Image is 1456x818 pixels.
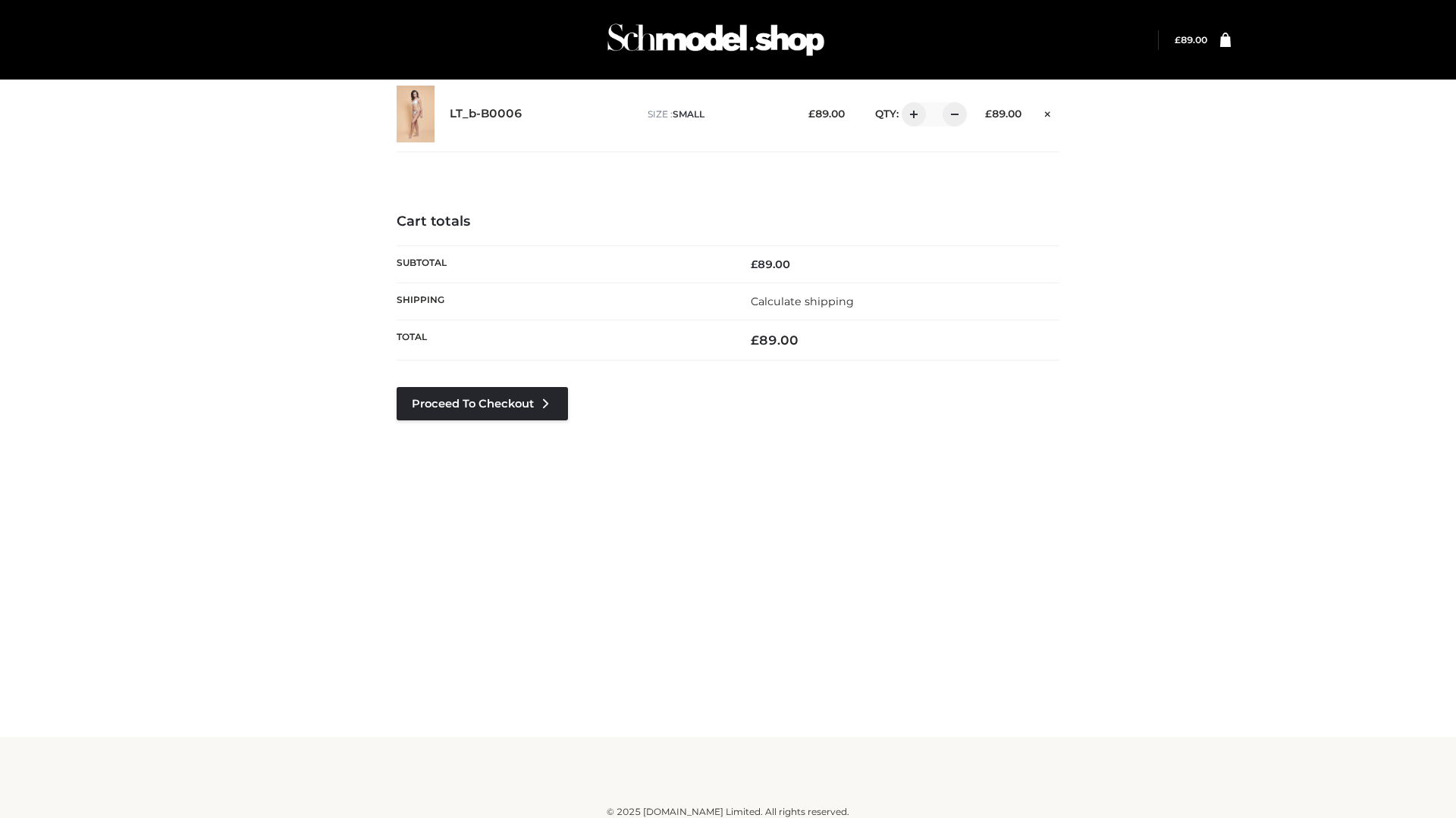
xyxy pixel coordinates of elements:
div: QTY: [860,102,962,126]
bdi: 89.00 [1175,34,1207,45]
a: LT_b-B0006 [450,107,522,121]
span: SMALL [673,108,704,120]
th: Shipping [397,283,728,320]
span: £ [808,108,815,120]
a: Calculate shipping [751,295,854,308]
h4: Cart totals [397,214,1059,230]
p: size : [648,108,785,121]
th: Subtotal [397,245,728,283]
span: £ [985,108,992,120]
span: £ [751,258,758,271]
th: Total [397,320,728,361]
span: £ [1175,34,1181,45]
bdi: 89.00 [985,108,1021,120]
bdi: 89.00 [751,258,790,271]
a: £89.00 [1175,34,1207,45]
img: Schmodel Admin 964 [602,10,830,70]
span: £ [751,333,759,348]
bdi: 89.00 [751,333,799,348]
bdi: 89.00 [808,108,845,120]
a: Proceed to Checkout [397,387,568,420]
a: Remove this item [1037,102,1059,122]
